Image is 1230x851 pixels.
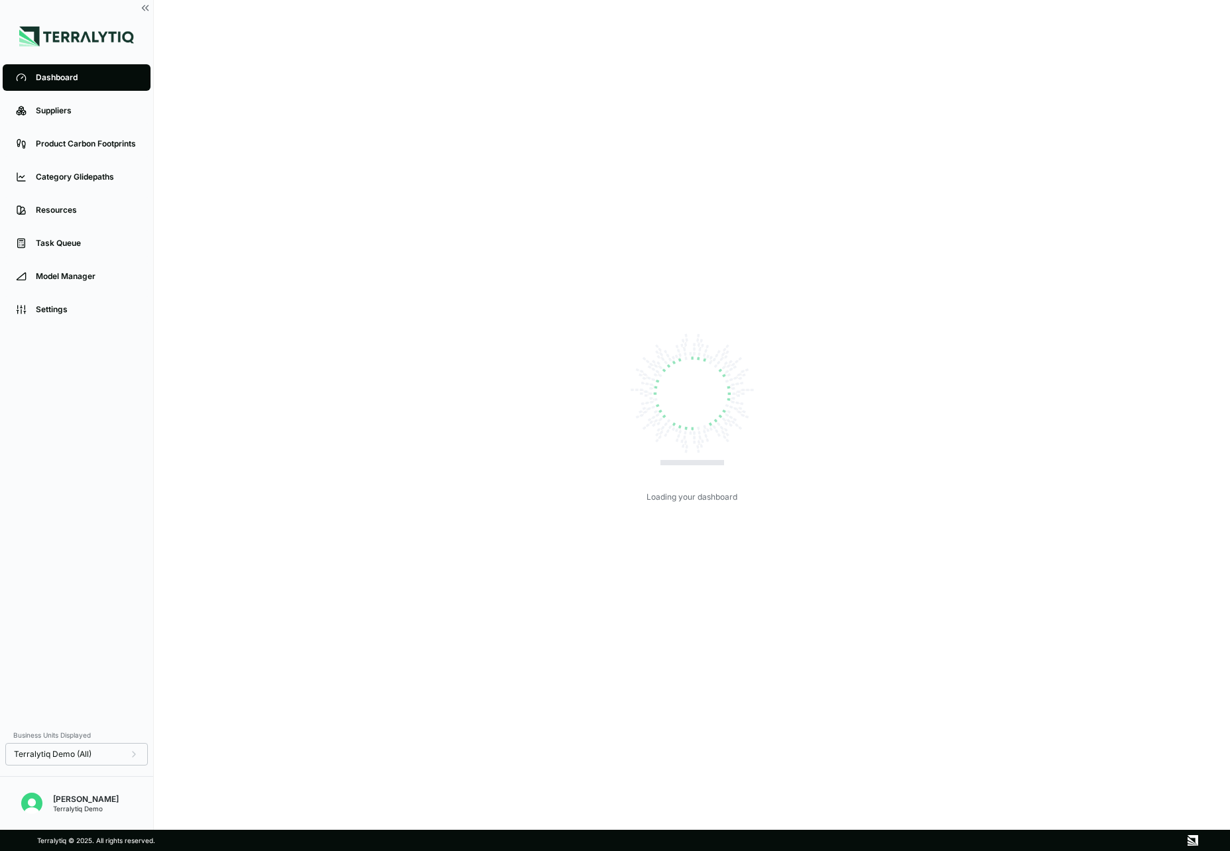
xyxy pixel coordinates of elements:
[626,327,759,460] img: Loading
[36,205,137,215] div: Resources
[36,139,137,149] div: Product Carbon Footprints
[5,727,148,743] div: Business Units Displayed
[36,72,137,83] div: Dashboard
[36,238,137,249] div: Task Queue
[53,794,119,805] div: [PERSON_NAME]
[36,304,137,315] div: Settings
[646,492,737,502] div: Loading your dashboard
[21,793,42,814] img: Nitin Shetty
[36,271,137,282] div: Model Manager
[36,105,137,116] div: Suppliers
[36,172,137,182] div: Category Glidepaths
[14,749,92,760] span: Terralytiq Demo (All)
[19,27,134,46] img: Logo
[53,805,119,813] div: Terralytiq Demo
[16,787,48,819] button: Open user button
